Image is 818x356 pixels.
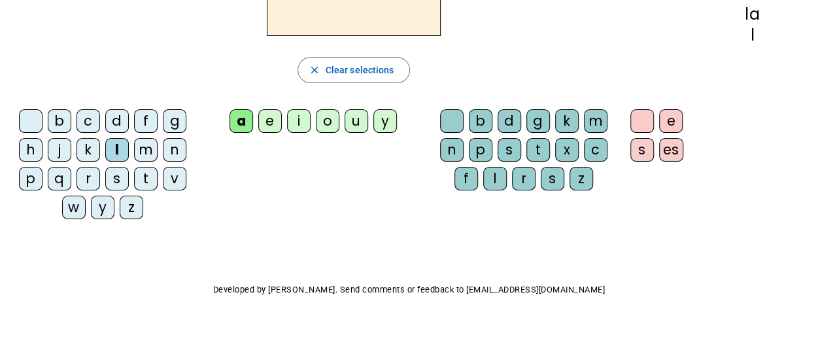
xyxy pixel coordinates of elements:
[134,167,158,190] div: t
[298,57,411,83] button: Clear selections
[584,138,607,162] div: c
[512,167,536,190] div: r
[77,138,100,162] div: k
[498,109,521,133] div: d
[163,109,186,133] div: g
[570,167,593,190] div: z
[105,167,129,190] div: s
[19,138,43,162] div: h
[345,109,368,133] div: u
[498,138,521,162] div: s
[483,167,507,190] div: l
[707,7,797,22] div: la
[707,27,797,43] div: l
[62,196,86,219] div: w
[373,109,397,133] div: y
[469,109,492,133] div: b
[541,167,564,190] div: s
[454,167,478,190] div: f
[555,138,579,162] div: x
[10,282,808,298] p: Developed by [PERSON_NAME]. Send comments or feedback to [EMAIL_ADDRESS][DOMAIN_NAME]
[163,167,186,190] div: v
[258,109,282,133] div: e
[134,138,158,162] div: m
[134,109,158,133] div: f
[287,109,311,133] div: i
[48,167,71,190] div: q
[584,109,607,133] div: m
[440,138,464,162] div: n
[120,196,143,219] div: z
[659,109,683,133] div: e
[316,109,339,133] div: o
[163,138,186,162] div: n
[326,62,394,78] span: Clear selections
[105,109,129,133] div: d
[230,109,253,133] div: a
[555,109,579,133] div: k
[659,138,683,162] div: es
[469,138,492,162] div: p
[526,109,550,133] div: g
[630,138,654,162] div: s
[48,109,71,133] div: b
[526,138,550,162] div: t
[48,138,71,162] div: j
[77,109,100,133] div: c
[309,64,320,76] mat-icon: close
[91,196,114,219] div: y
[19,167,43,190] div: p
[77,167,100,190] div: r
[105,138,129,162] div: l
